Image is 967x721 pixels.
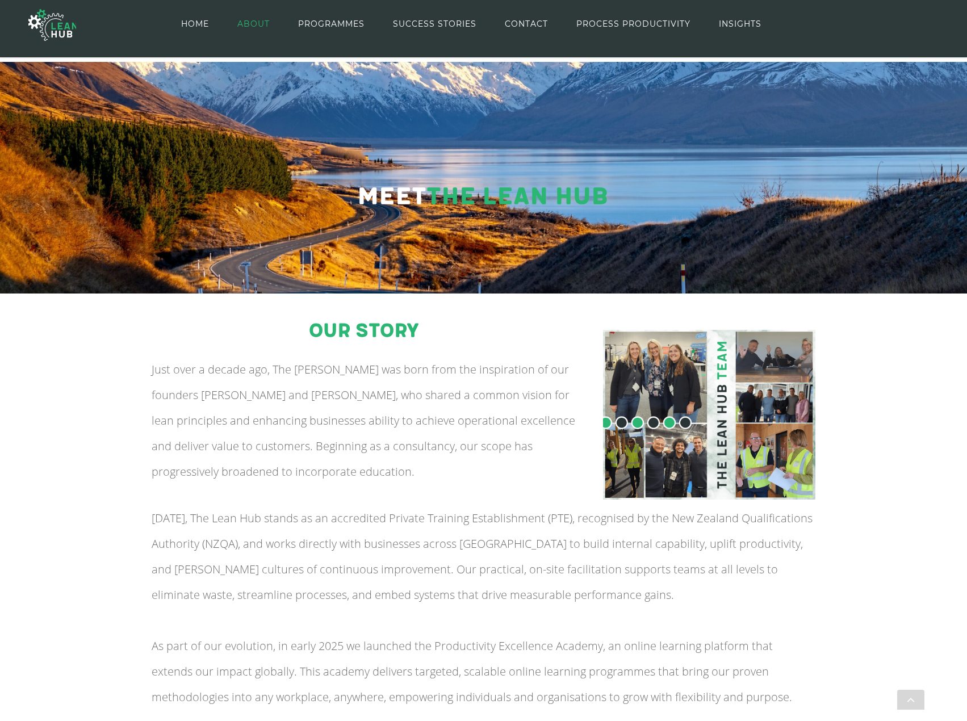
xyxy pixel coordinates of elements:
a: INSIGHTS [719,1,761,47]
span: As part of our evolution, in early 2025 we launched the Productivity Excellence Academy, an onlin... [152,638,792,705]
a: ABOUT [237,1,270,47]
img: The Lean Hub | Optimising productivity with Lean Logo [28,2,76,48]
a: CONTACT [505,1,548,47]
a: PROGRAMMES [298,1,365,47]
a: HOME [181,1,209,47]
span: Just over a decade ago, The [PERSON_NAME] was born from the inspiration of our founders [PERSON_N... [152,362,575,479]
a: PROCESS PRODUCTIVITY [576,1,690,47]
img: The Lean Hub Team vs 2 [603,330,815,500]
span: Meet [357,182,426,211]
a: SUCCESS STORIES [393,1,476,47]
span: our story [309,320,418,342]
span: [DATE], The Lean Hub stands as an accredited Private Training Establishment (PTE), recognised by ... [152,510,813,602]
span: The Lean Hub [426,182,608,211]
nav: Main Menu [181,1,761,47]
